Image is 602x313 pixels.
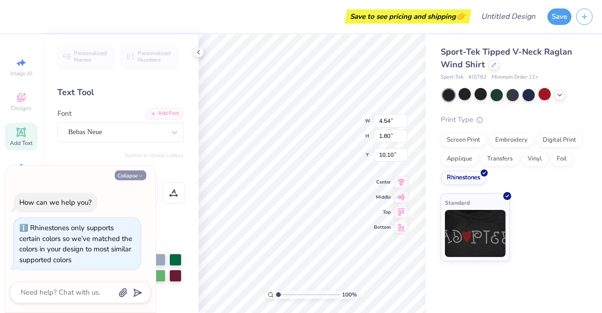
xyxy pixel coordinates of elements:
button: Switch to Greek Letters [125,152,183,159]
div: Print Type [441,114,583,125]
div: Rhinestones [441,171,486,185]
span: 100 % [342,290,357,299]
span: Sport-Tek Tipped V-Neck Raglan Wind Shirt [441,46,572,70]
div: Rhinestones only supports certain colors so we’ve matched the colors in your design to most simil... [19,223,132,265]
button: Save [547,8,571,25]
div: Screen Print [441,133,486,147]
div: Add Font [146,108,183,119]
div: Text Tool [57,86,183,99]
span: Sport-Tek [441,73,464,81]
span: Personalized Names [74,50,107,63]
div: Digital Print [537,133,582,147]
span: Personalized Numbers [138,50,171,63]
span: Center [374,179,391,185]
div: Applique [441,152,478,166]
span: Middle [374,194,391,201]
img: Standard [445,210,506,257]
div: Transfers [481,152,519,166]
span: # JST62 [468,73,487,81]
span: Minimum Order: 12 + [491,73,539,81]
span: 👉 [456,10,466,22]
div: Foil [551,152,573,166]
div: How can we help you? [19,198,92,207]
button: Collapse [115,170,146,180]
span: Add Text [10,139,32,147]
span: Image AI [10,70,32,77]
span: Standard [445,198,470,208]
div: Save to see pricing and shipping [347,9,469,24]
span: Designs [11,104,32,112]
div: Embroidery [489,133,534,147]
div: Vinyl [522,152,548,166]
label: Font [57,108,71,119]
span: Top [374,209,391,216]
input: Untitled Design [474,7,543,26]
span: Bottom [374,224,391,231]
